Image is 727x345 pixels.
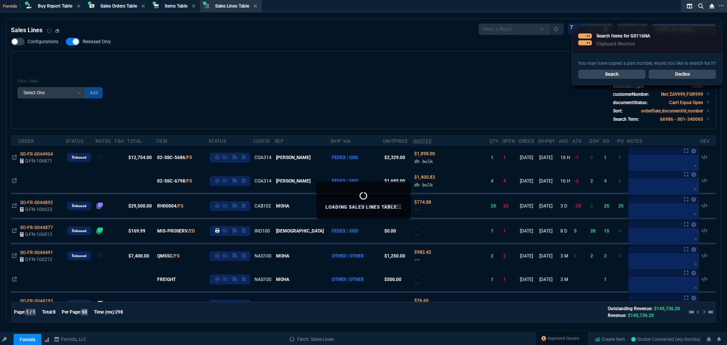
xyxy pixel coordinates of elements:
span: Buy Report Table [38,3,72,9]
a: Decline [649,70,716,79]
code: Can't Equal Open [669,100,703,105]
a: Create Item [592,334,628,345]
p: Sort: [613,108,622,114]
p: Loading Sales Lines Table... [326,204,402,210]
code: orderDate,documentId,number [641,108,703,114]
span: Items Table [165,3,187,9]
span: Total: [42,309,53,315]
span: Approved Quotes [548,336,579,342]
span: 298 [115,309,123,315]
a: msbcCompanyName [52,336,89,343]
nx-icon: Open New Tab [719,2,724,9]
a: Fetch: Sales-Lines [290,336,334,343]
span: Per Page: [62,309,81,315]
span: 1 / 1 [25,309,36,315]
span: Outstanding Revenue: [608,306,652,311]
a: Search [578,70,646,79]
nx-icon: Close Workbench [707,2,717,11]
nx-icon: Search [695,2,707,11]
code: Not ZAY999,FOR999 [661,92,703,97]
p: customerNumber: [613,91,649,98]
span: Revenue: [608,313,626,318]
nx-icon: Split Panels [684,2,695,11]
p: Search Term: [613,116,639,123]
nx-icon: Close Tab [192,3,195,9]
nx-icon: Close Tab [254,3,257,9]
p: Clipboard Shortcut [596,41,650,47]
h4: Sales Lines [11,26,42,35]
nx-icon: Close Tab [77,3,80,9]
span: $145,736.20 [654,306,680,311]
span: Configurations [28,39,58,45]
p: You may have copied a part number, would you like to search for it? [578,60,716,67]
nx-icon: Close Tab [142,3,145,9]
a: yshps4S2KisF3PeDAABa [631,336,700,343]
span: $145,736.20 [628,313,654,318]
span: 50 [81,309,88,315]
span: Socket Connected (erp-fornida) [631,337,700,342]
span: Time (ms): [94,309,115,315]
span: Released Only [83,39,111,45]
span: 8 [53,309,56,315]
span: Fornida [3,4,20,9]
p: documentStatus: [613,99,647,106]
span: Page: [14,309,25,315]
code: 66986 - 001-340065 [660,117,703,122]
p: Search Items for GS116NA [596,33,650,39]
h6: Filter Table [17,79,103,84]
span: Sales Orders Table [100,3,137,9]
span: Sales Lines Table [215,3,249,9]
